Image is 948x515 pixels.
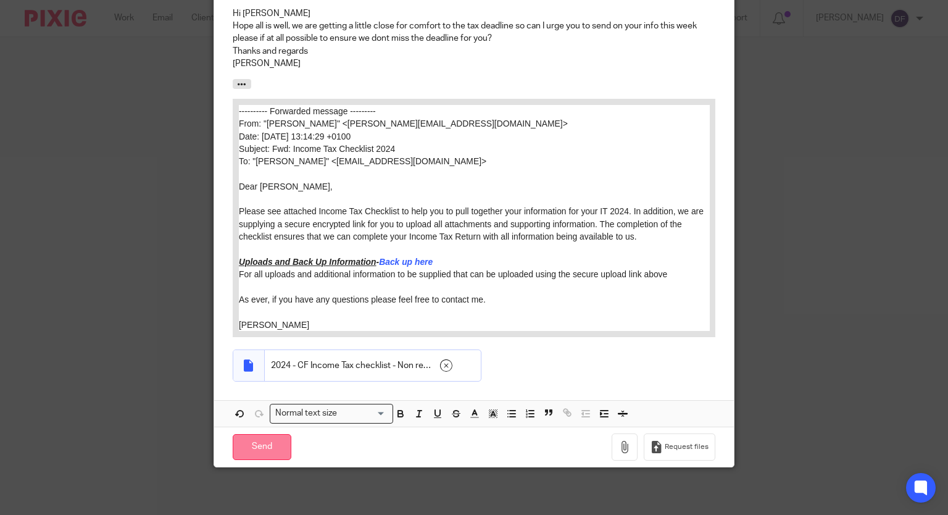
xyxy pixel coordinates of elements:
[140,152,194,162] a: Back up here
[233,20,716,45] p: Hope all is well, we are getting a little close for comfort to the tax deadline so can I urge you...
[644,433,715,461] button: Request files
[233,57,716,70] p: [PERSON_NAME]
[271,359,434,372] span: 2024 - CF Income Tax checklist - Non residents.pdf
[341,407,386,420] input: Search for option
[665,442,709,452] span: Request files
[233,45,716,57] p: Thanks and regards
[233,7,716,20] p: Hi [PERSON_NAME]
[233,434,291,461] input: Send
[270,404,393,423] div: Search for option
[273,407,340,420] span: Normal text size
